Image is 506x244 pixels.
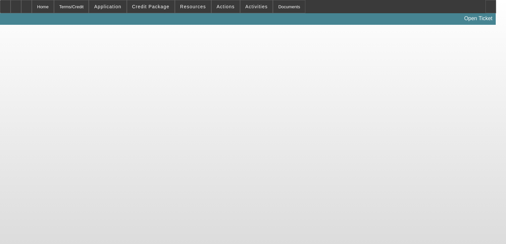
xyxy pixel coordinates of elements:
button: Credit Package [127,0,175,13]
span: Actions [217,4,235,9]
button: Application [89,0,126,13]
button: Actions [212,0,240,13]
span: Resources [180,4,206,9]
span: Activities [245,4,268,9]
button: Resources [175,0,211,13]
span: Application [94,4,121,9]
a: Open Ticket [462,13,495,24]
button: Activities [240,0,273,13]
span: Credit Package [132,4,170,9]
